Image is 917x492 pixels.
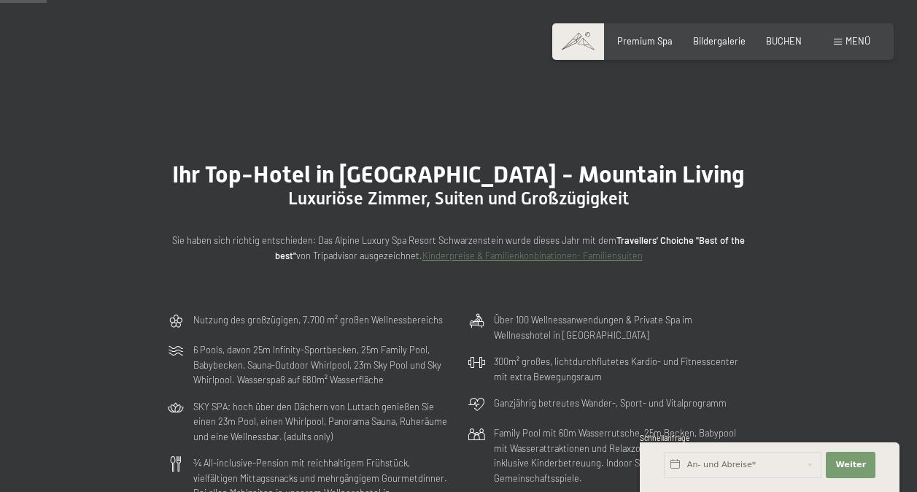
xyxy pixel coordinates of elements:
[193,312,443,327] p: Nutzung des großzügigen, 7.700 m² großen Wellnessbereichs
[494,426,751,485] p: Family Pool mit 60m Wasserrutsche, 25m Becken, Babypool mit Wasserattraktionen und Relaxzone. Min...
[826,452,875,478] button: Weiter
[835,459,866,471] span: Weiter
[193,342,450,387] p: 6 Pools, davon 25m Infinity-Sportbecken, 25m Family Pool, Babybecken, Sauna-Outdoor Whirlpool, 23...
[617,35,673,47] a: Premium Spa
[494,396,727,410] p: Ganzjährig betreutes Wander-, Sport- und Vitalprogramm
[494,312,751,342] p: Über 100 Wellnessanwendungen & Private Spa im Wellnesshotel in [GEOGRAPHIC_DATA]
[422,250,643,261] a: Kinderpreise & Familienkonbinationen- Familiensuiten
[846,35,870,47] span: Menü
[766,35,802,47] a: BUCHEN
[172,161,745,188] span: Ihr Top-Hotel in [GEOGRAPHIC_DATA] - Mountain Living
[693,35,746,47] a: Bildergalerie
[288,188,629,209] span: Luxuriöse Zimmer, Suiten und Großzügigkeit
[167,233,751,263] p: Sie haben sich richtig entschieden: Das Alpine Luxury Spa Resort Schwarzenstein wurde dieses Jahr...
[193,399,450,444] p: SKY SPA: hoch über den Dächern von Luttach genießen Sie einen 23m Pool, einen Whirlpool, Panorama...
[275,234,746,261] strong: Travellers' Choiche "Best of the best"
[494,354,751,384] p: 300m² großes, lichtdurchflutetes Kardio- und Fitnesscenter mit extra Bewegungsraum
[640,434,690,442] span: Schnellanfrage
